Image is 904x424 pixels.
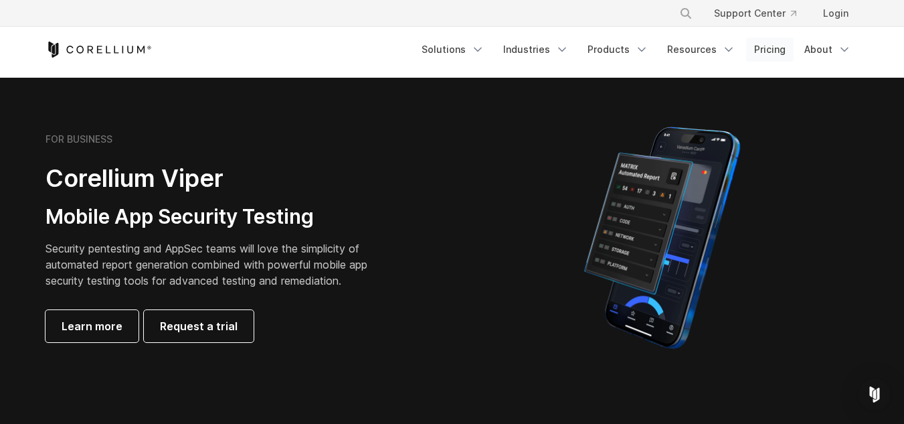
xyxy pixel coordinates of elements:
a: Support Center [703,1,807,25]
a: Login [812,1,859,25]
img: Corellium MATRIX automated report on iPhone showing app vulnerability test results across securit... [561,121,763,355]
h6: FOR BUSINESS [46,133,112,145]
span: Learn more [62,318,122,334]
a: Industries [495,38,577,62]
a: Corellium Home [46,42,152,58]
a: Request a trial [144,310,254,342]
a: Learn more [46,310,139,342]
a: Pricing [746,38,794,62]
a: Solutions [414,38,492,62]
a: Products [579,38,656,62]
h2: Corellium Viper [46,163,388,194]
a: Resources [659,38,743,62]
div: Open Intercom Messenger [858,378,891,411]
button: Search [674,1,698,25]
p: Security pentesting and AppSec teams will love the simplicity of automated report generation comb... [46,240,388,289]
a: About [796,38,859,62]
div: Navigation Menu [663,1,859,25]
span: Request a trial [160,318,238,334]
div: Navigation Menu [414,38,859,62]
h3: Mobile App Security Testing [46,204,388,230]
